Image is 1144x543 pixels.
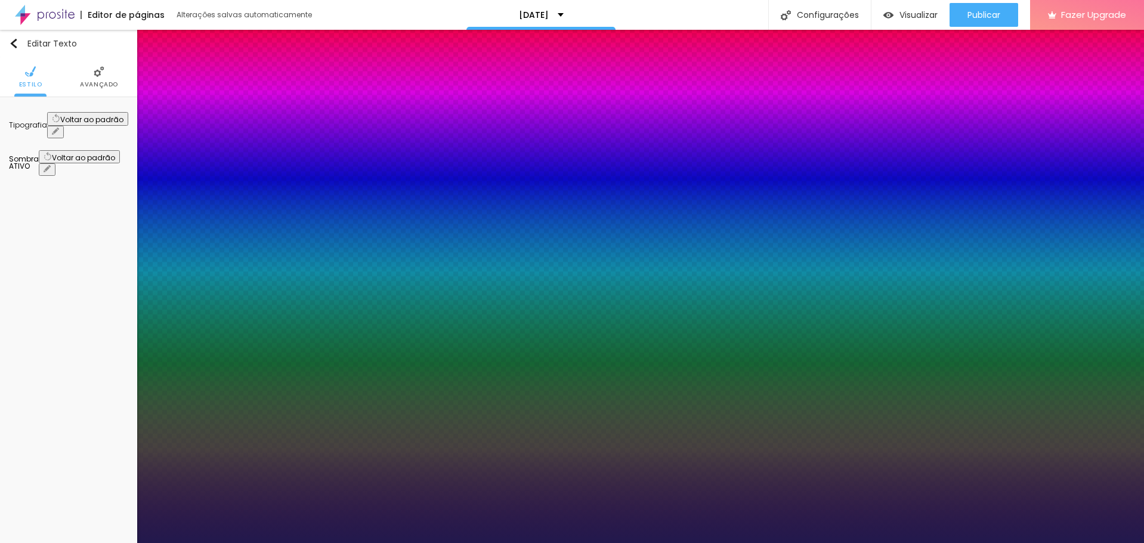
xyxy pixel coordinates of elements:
[81,11,165,19] div: Editor de páginas
[871,3,950,27] button: Visualizar
[94,66,104,77] img: Icone
[25,66,36,77] img: Icone
[177,11,314,18] div: Alterações salvas automaticamente
[9,161,30,171] span: ATIVO
[519,11,549,19] p: [DATE]
[19,82,42,88] span: Estilo
[9,122,47,129] div: Tipografia
[80,82,118,88] span: Avançado
[899,10,938,20] span: Visualizar
[967,10,1000,20] span: Publicar
[52,153,115,163] span: Voltar ao padrão
[1061,10,1126,20] span: Fazer Upgrade
[39,150,120,164] button: Voltar ao padrão
[781,10,791,20] img: Icone
[9,39,77,48] div: Editar Texto
[60,114,123,125] span: Voltar ao padrão
[9,156,39,163] div: Sombra
[883,10,893,20] img: view-1.svg
[9,39,18,48] img: Icone
[47,112,128,126] button: Voltar ao padrão
[950,3,1018,27] button: Publicar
